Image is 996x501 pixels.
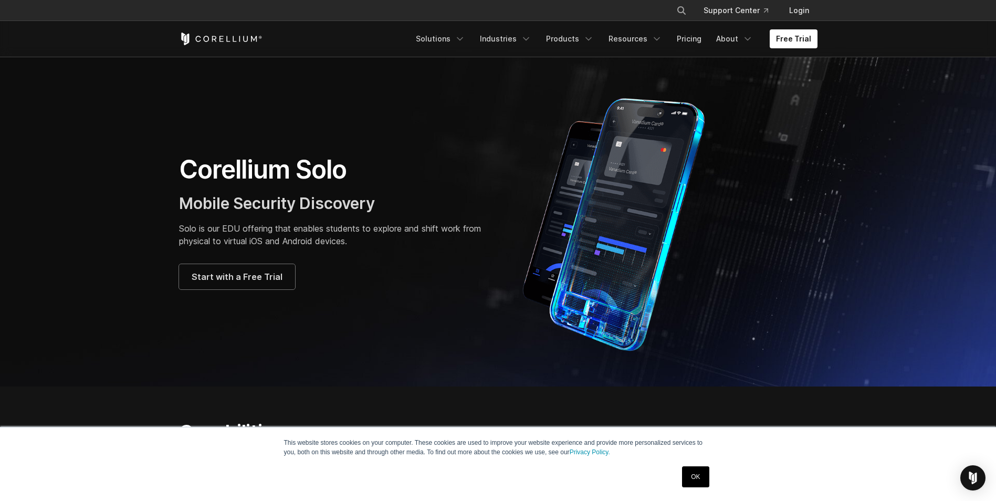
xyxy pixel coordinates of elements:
[179,264,295,289] a: Start with a Free Trial
[179,222,488,247] p: Solo is our EDU offering that enables students to explore and shift work from physical to virtual...
[410,29,817,48] div: Navigation Menu
[179,420,597,443] h2: Capabilities
[284,438,712,457] p: This website stores cookies on your computer. These cookies are used to improve your website expe...
[960,465,985,490] div: Open Intercom Messenger
[682,466,709,487] a: OK
[474,29,538,48] a: Industries
[410,29,471,48] a: Solutions
[179,154,488,185] h1: Corellium Solo
[602,29,668,48] a: Resources
[179,33,263,45] a: Corellium Home
[664,1,817,20] div: Navigation Menu
[710,29,759,48] a: About
[695,1,777,20] a: Support Center
[670,29,708,48] a: Pricing
[570,448,610,456] a: Privacy Policy.
[770,29,817,48] a: Free Trial
[540,29,600,48] a: Products
[192,270,282,283] span: Start with a Free Trial
[509,90,735,353] img: Corellium Solo for mobile app security solutions
[179,194,375,213] span: Mobile Security Discovery
[672,1,691,20] button: Search
[781,1,817,20] a: Login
